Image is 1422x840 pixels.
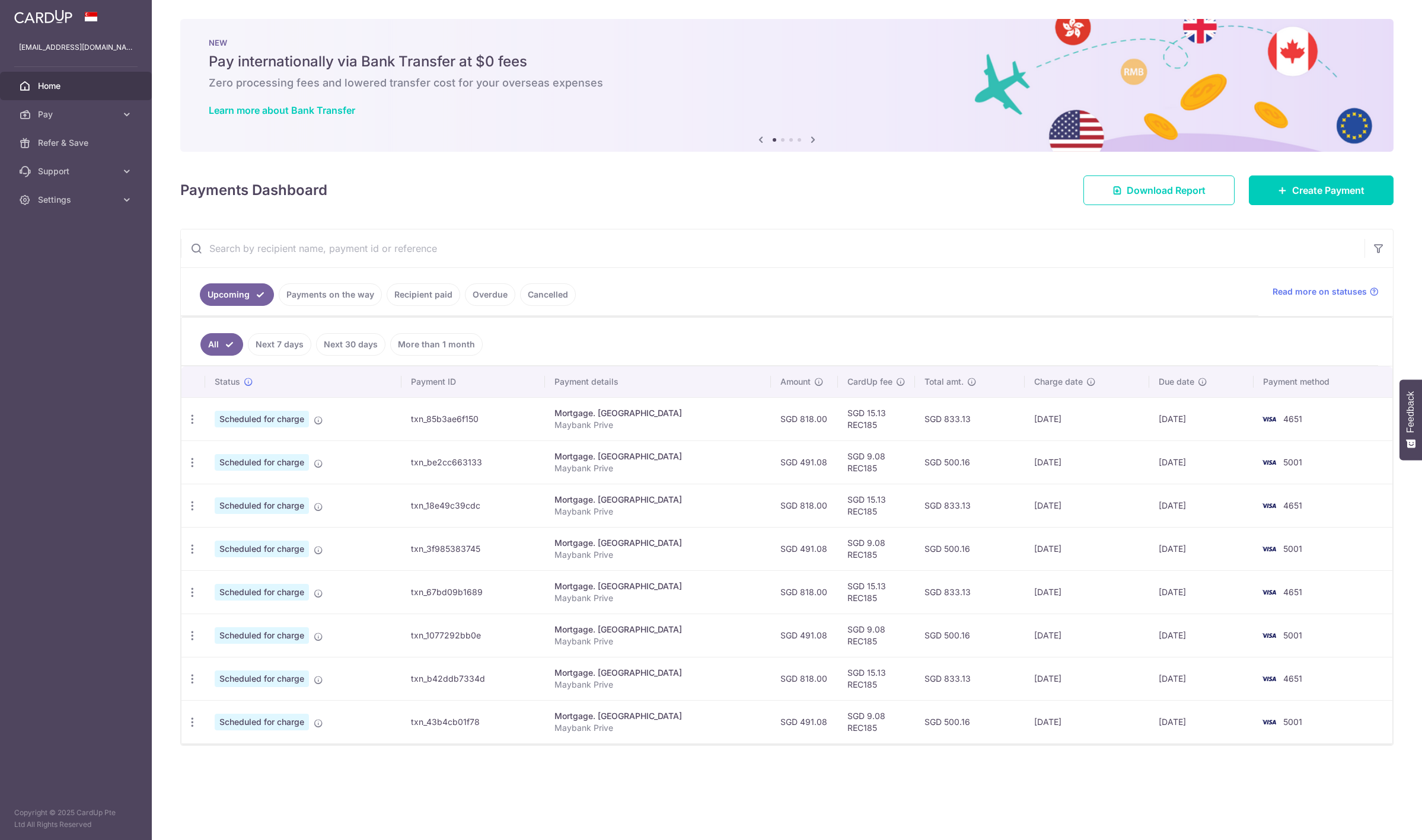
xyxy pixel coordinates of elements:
td: SGD 818.00 [771,397,838,440]
td: SGD 818.00 [771,657,838,700]
td: [DATE] [1149,570,1254,614]
span: 5001 [1283,457,1302,467]
span: 4651 [1283,673,1302,684]
td: [DATE] [1149,440,1254,484]
span: Total amt. [924,376,964,388]
td: SGD 833.13 [915,570,1025,614]
td: [DATE] [1025,570,1149,614]
a: Download Report [1083,175,1235,205]
td: txn_67bd09b1689 [401,570,545,614]
span: Home [38,80,116,92]
p: Maybank Prive [554,462,761,474]
img: Bank transfer banner [180,19,1394,152]
span: 5001 [1283,630,1302,640]
td: SGD 500.16 [915,440,1025,484]
img: Bank Card [1257,715,1281,729]
td: [DATE] [1025,440,1149,484]
span: Refer & Save [38,137,116,149]
span: 5001 [1283,717,1302,727]
td: [DATE] [1149,700,1254,743]
a: More than 1 month [390,333,483,356]
img: Bank Card [1257,628,1281,643]
td: [DATE] [1149,527,1254,570]
div: Mortgage. [GEOGRAPHIC_DATA] [554,451,761,462]
td: SGD 491.08 [771,440,838,484]
td: [DATE] [1149,657,1254,700]
td: txn_be2cc663133 [401,440,545,484]
span: Scheduled for charge [215,497,309,514]
td: SGD 15.13 REC185 [838,657,915,700]
span: Create Payment [1292,183,1364,197]
span: Due date [1159,376,1194,388]
td: [DATE] [1025,397,1149,440]
input: Search by recipient name, payment id or reference [181,229,1364,267]
img: Bank Card [1257,585,1281,599]
td: SGD 500.16 [915,614,1025,657]
td: [DATE] [1025,657,1149,700]
span: 5001 [1283,544,1302,554]
td: SGD 491.08 [771,614,838,657]
button: Feedback - Show survey [1399,379,1422,460]
th: Payment ID [401,366,545,397]
span: Download Report [1127,183,1206,197]
span: Scheduled for charge [215,541,309,557]
span: 4651 [1283,414,1302,424]
span: 4651 [1283,587,1302,597]
p: Maybank Prive [554,722,761,734]
span: Scheduled for charge [215,454,309,471]
td: SGD 491.08 [771,527,838,570]
td: [DATE] [1149,614,1254,657]
img: Bank Card [1257,499,1281,513]
td: [DATE] [1149,397,1254,440]
td: [DATE] [1025,614,1149,657]
td: txn_43b4cb01f78 [401,700,545,743]
div: Mortgage. [GEOGRAPHIC_DATA] [554,667,761,679]
span: Scheduled for charge [215,411,309,427]
td: SGD 833.13 [915,657,1025,700]
h5: Pay internationally via Bank Transfer at $0 fees [209,52,1365,71]
img: CardUp [14,9,72,24]
a: Upcoming [200,283,274,306]
img: Bank Card [1257,542,1281,556]
div: Mortgage. [GEOGRAPHIC_DATA] [554,494,761,506]
td: SGD 491.08 [771,700,838,743]
a: All [200,333,243,356]
p: Maybank Prive [554,549,761,561]
td: [DATE] [1149,484,1254,527]
td: SGD 15.13 REC185 [838,570,915,614]
td: [DATE] [1025,484,1149,527]
td: [DATE] [1025,527,1149,570]
a: Learn more about Bank Transfer [209,104,355,116]
span: Scheduled for charge [215,670,309,687]
td: SGD 9.08 REC185 [838,440,915,484]
span: Support [38,165,116,177]
td: [DATE] [1025,700,1149,743]
a: Next 7 days [248,333,311,356]
img: Bank Card [1257,672,1281,686]
span: Scheduled for charge [215,584,309,601]
td: txn_18e49c39cdc [401,484,545,527]
img: Bank Card [1257,412,1281,426]
td: txn_1077292bb0e [401,614,545,657]
td: SGD 818.00 [771,484,838,527]
a: Overdue [465,283,515,306]
span: Read more on statuses [1273,286,1367,298]
td: SGD 833.13 [915,484,1025,527]
a: Read more on statuses [1273,286,1379,298]
span: Scheduled for charge [215,714,309,730]
td: SGD 500.16 [915,527,1025,570]
p: Maybank Prive [554,635,761,647]
th: Payment method [1254,366,1392,397]
a: Cancelled [520,283,576,306]
div: Mortgage. [GEOGRAPHIC_DATA] [554,624,761,635]
p: [EMAIL_ADDRESS][DOMAIN_NAME] [19,41,133,53]
p: Maybank Prive [554,592,761,604]
td: SGD 15.13 REC185 [838,484,915,527]
td: SGD 818.00 [771,570,838,614]
td: txn_b42ddb7334d [401,657,545,700]
div: Mortgage. [GEOGRAPHIC_DATA] [554,537,761,549]
span: Status [215,376,240,388]
th: Payment details [545,366,771,397]
img: Bank Card [1257,455,1281,469]
p: Maybank Prive [554,419,761,431]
